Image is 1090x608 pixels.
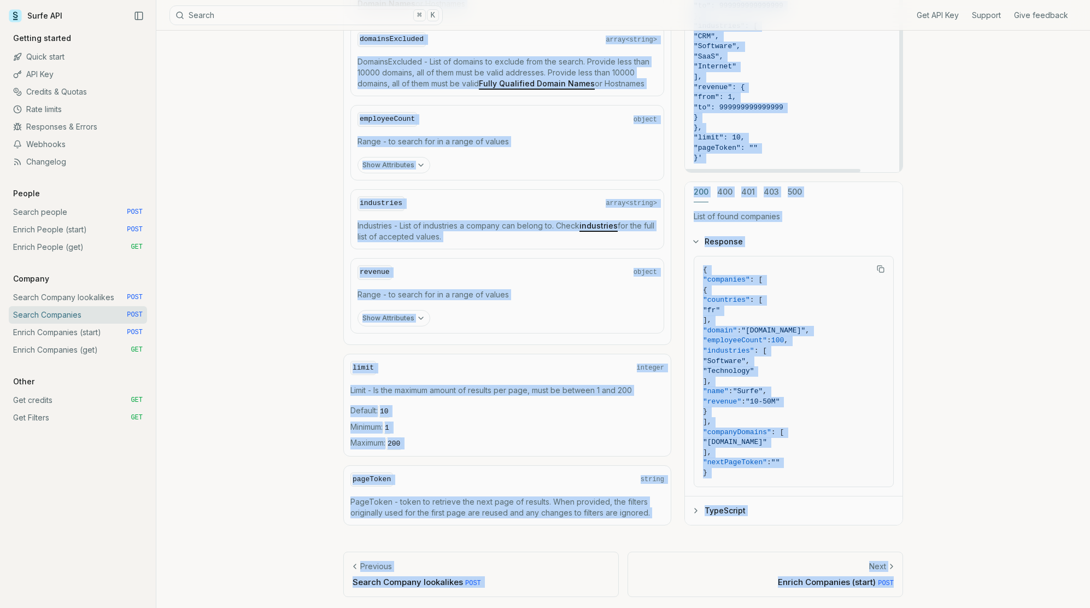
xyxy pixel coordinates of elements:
[350,405,664,417] span: Default :
[703,285,707,294] span: {
[703,448,712,456] span: ],
[465,580,481,587] span: POST
[385,437,402,450] code: 200
[767,336,771,344] span: :
[703,347,754,355] span: "industries"
[641,475,664,484] span: string
[746,356,750,365] span: ,
[694,32,719,40] span: "CRM",
[413,9,425,21] kbd: ⌘
[763,387,767,395] span: ,
[771,428,784,436] span: : [
[703,428,771,436] span: "companyDomains"
[703,387,729,395] span: "name"
[784,336,788,344] span: ,
[353,576,610,588] p: Search Company lookalikes
[9,188,44,199] p: People
[9,273,54,284] p: Company
[741,397,746,405] span: :
[343,552,619,597] a: PreviousSearch Company lookalikes POST
[703,418,712,426] span: ],
[703,407,707,416] span: }
[703,306,720,314] span: "fr"
[628,552,903,597] a: NextEnrich Companies (start) POST
[131,396,143,405] span: GET
[703,276,750,284] span: "companies"
[703,468,707,476] span: }
[703,438,767,446] span: "[DOMAIN_NAME]"
[427,9,439,21] kbd: K
[754,347,767,355] span: : [
[805,326,810,334] span: ,
[750,296,763,304] span: : [
[358,196,405,211] code: industries
[703,336,767,344] span: "employeeCount"
[9,341,147,359] a: Enrich Companies (get) GET
[9,409,147,426] a: Get Filters GET
[634,268,657,277] span: object
[972,10,1001,21] a: Support
[579,221,618,230] a: industries
[703,316,712,324] span: ],
[685,227,903,255] button: Response
[9,376,39,387] p: Other
[127,293,143,302] span: POST
[741,326,805,334] span: "[DOMAIN_NAME]"
[9,306,147,324] a: Search Companies POST
[9,33,75,44] p: Getting started
[703,397,741,405] span: "revenue"
[694,52,724,60] span: "SaaS",
[9,48,147,66] a: Quick start
[637,576,894,588] p: Enrich Companies (start)
[694,83,745,91] span: "revenue": {
[703,265,707,273] span: {
[358,136,657,147] p: Range - to search for in a range of values
[764,182,779,202] button: 403
[694,103,783,111] span: "to": 999999999999999
[703,356,746,365] span: "Software"
[694,62,736,71] span: "Internet"
[9,8,62,24] a: Surfe API
[878,580,894,587] span: POST
[358,220,657,242] p: Industries - List of industries a company can belong to. Check for the full list of accepted values.
[9,118,147,136] a: Responses & Errors
[9,238,147,256] a: Enrich People (get) GET
[9,83,147,101] a: Credits & Quotas
[694,154,702,162] span: }'
[358,289,657,300] p: Range - to search for in a range of values
[383,422,391,434] code: 1
[9,101,147,118] a: Rate limits
[127,328,143,337] span: POST
[358,310,430,326] button: Show Attributes
[350,422,664,434] span: Minimum :
[872,260,889,277] button: Copy Text
[9,136,147,153] a: Webhooks
[127,225,143,234] span: POST
[606,199,657,208] span: array<string>
[606,36,657,44] span: array<string>
[694,93,736,101] span: "from": 1,
[703,458,767,466] span: "nextPageToken"
[703,367,754,375] span: "Technology"
[131,413,143,422] span: GET
[788,182,802,202] button: 500
[378,405,391,418] code: 10
[350,361,376,376] code: limit
[350,472,393,487] code: pageToken
[771,336,784,344] span: 100
[703,377,712,385] span: ],
[694,42,741,50] span: "Software",
[131,243,143,252] span: GET
[694,143,758,151] span: "pageToken": ""
[350,437,664,449] span: Maximum :
[869,561,886,572] p: Next
[127,311,143,319] span: POST
[9,66,147,83] a: API Key
[917,10,959,21] a: Get API Key
[703,296,750,304] span: "countries"
[131,346,143,354] span: GET
[741,182,755,202] button: 401
[9,324,147,341] a: Enrich Companies (start) POST
[703,326,737,334] span: "domain"
[694,182,708,202] button: 200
